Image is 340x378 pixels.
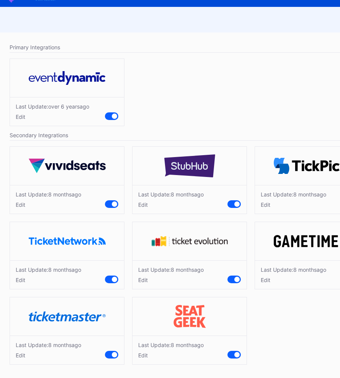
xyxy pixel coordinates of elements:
[29,71,106,85] img: eventDynamic.svg
[138,266,204,273] div: Last Update: 8 months ago
[151,305,228,328] img: seatGeek.svg
[151,154,228,177] img: stubHub.svg
[138,277,204,283] div: Edit
[138,191,204,198] div: Last Update: 8 months ago
[138,352,204,359] div: Edit
[16,191,81,198] div: Last Update: 8 months ago
[29,311,106,322] img: ticketmaster.svg
[29,159,106,173] img: vividSeats.svg
[16,277,81,283] div: Edit
[16,201,81,208] div: Edit
[138,201,204,208] div: Edit
[261,277,326,283] div: Edit
[16,342,81,348] div: Last Update: 8 months ago
[16,352,81,359] div: Edit
[16,114,89,120] div: Edit
[261,266,326,273] div: Last Update: 8 months ago
[16,266,81,273] div: Last Update: 8 months ago
[138,342,204,348] div: Last Update: 8 months ago
[261,201,326,208] div: Edit
[16,103,89,110] div: Last Update: over 6 years ago
[151,236,228,247] img: tevo.svg
[261,191,326,198] div: Last Update: 8 months ago
[29,237,106,245] img: ticketNetwork.png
